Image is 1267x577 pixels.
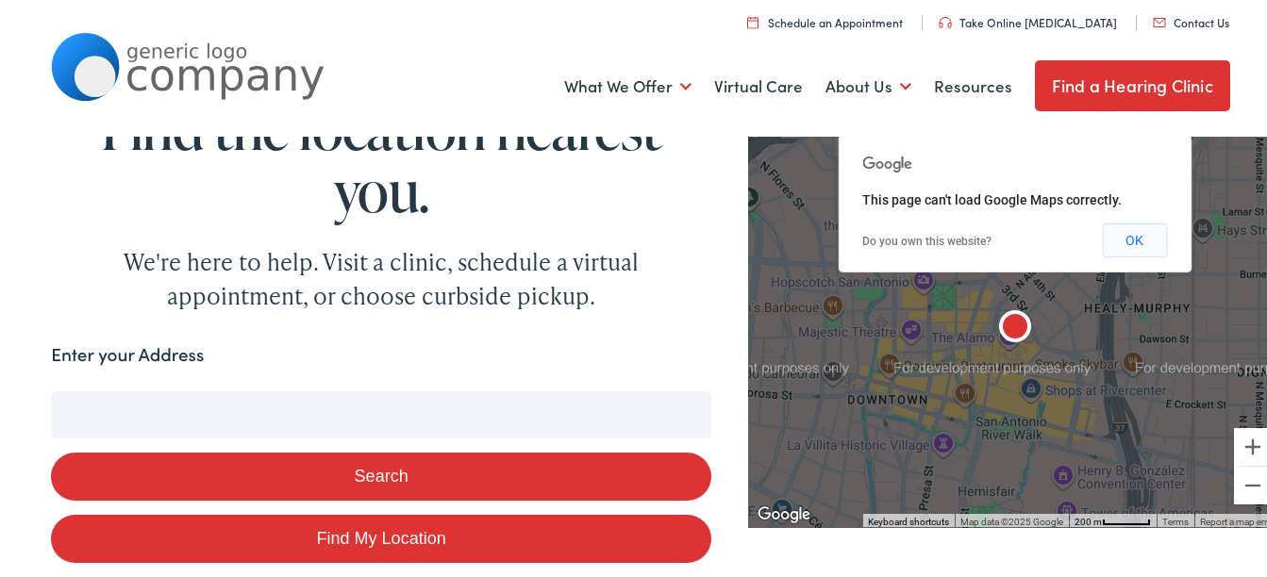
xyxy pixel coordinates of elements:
[1162,514,1189,524] a: Terms
[564,49,692,119] a: What We Offer
[753,500,815,524] a: Open this area in Google Maps (opens a new window)
[1153,11,1229,27] a: Contact Us
[1102,221,1167,255] button: OK
[51,94,711,219] h1: Find the location nearest you.
[1069,511,1157,524] button: Map Scale: 200 m per 48 pixels
[939,14,952,25] img: utility icon
[862,232,992,245] a: Do you own this website?
[868,513,949,526] button: Keyboard shortcuts
[1075,514,1102,524] span: 200 m
[747,13,759,25] img: utility icon
[51,450,711,498] button: Search
[79,242,683,310] div: We're here to help. Visit a clinic, schedule a virtual appointment, or choose curbside pickup.
[51,388,711,436] input: Enter your address or zip code
[862,190,1122,205] span: This page can't load Google Maps correctly.
[51,512,711,560] a: Find My Location
[51,338,204,366] label: Enter your Address
[939,11,1117,27] a: Take Online [MEDICAL_DATA]
[747,11,903,27] a: Schedule an Appointment
[934,49,1012,119] a: Resources
[714,49,803,119] a: Virtual Care
[1035,58,1230,108] a: Find a Hearing Clinic
[1153,15,1166,25] img: utility icon
[992,304,1038,349] div: The Alamo
[753,500,815,524] img: Google
[960,514,1063,524] span: Map data ©2025 Google
[825,49,911,119] a: About Us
